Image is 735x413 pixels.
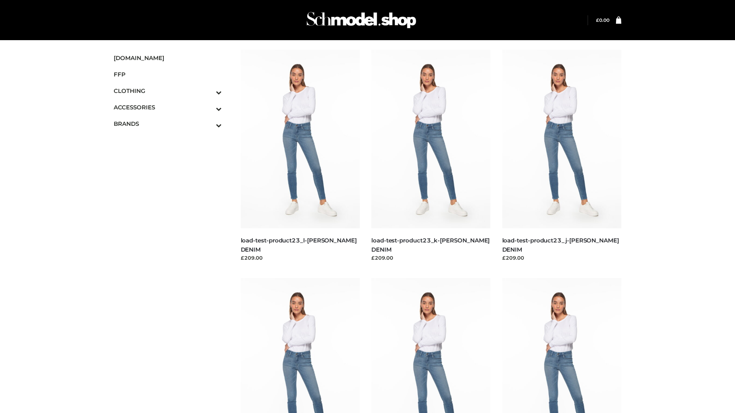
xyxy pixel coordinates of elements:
a: load-test-product23_l-[PERSON_NAME] DENIM [241,237,357,253]
span: BRANDS [114,119,222,128]
img: Schmodel Admin 964 [304,5,419,35]
a: CLOTHINGToggle Submenu [114,83,222,99]
button: Toggle Submenu [195,99,222,115]
a: ACCESSORIESToggle Submenu [114,99,222,115]
a: BRANDSToggle Submenu [114,115,222,132]
div: £209.00 [241,254,360,262]
bdi: 0.00 [596,17,609,23]
span: ACCESSORIES [114,103,222,112]
div: £209.00 [502,254,622,262]
a: load-test-product23_j-[PERSON_NAME] DENIM [502,237,619,253]
a: [DOMAIN_NAME] [114,50,222,66]
button: Toggle Submenu [195,83,222,99]
button: Toggle Submenu [195,115,222,132]
div: £209.00 [371,254,491,262]
a: load-test-product23_k-[PERSON_NAME] DENIM [371,237,490,253]
span: FFP [114,70,222,79]
span: £ [596,17,599,23]
span: [DOMAIN_NAME] [114,54,222,62]
a: £0.00 [596,17,609,23]
span: CLOTHING [114,86,222,95]
a: FFP [114,66,222,83]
